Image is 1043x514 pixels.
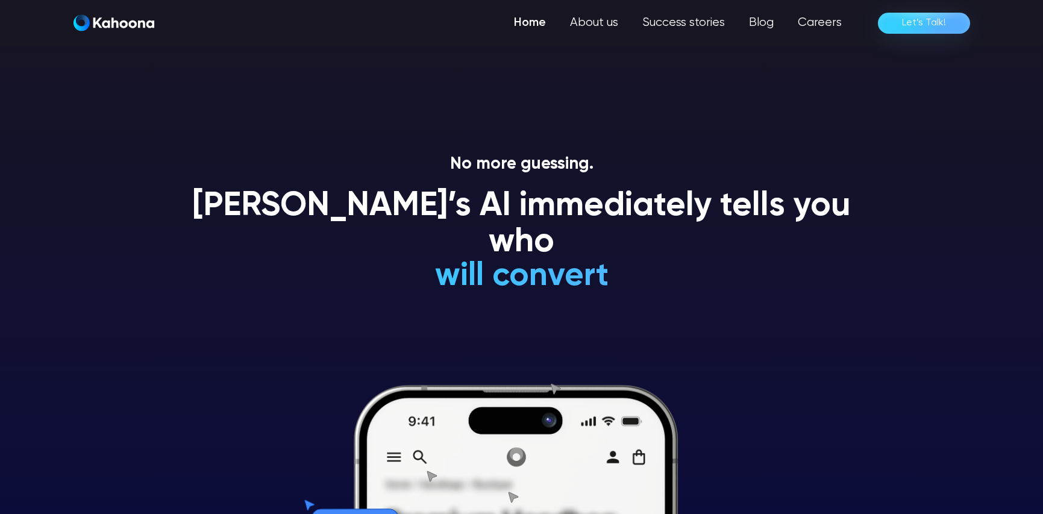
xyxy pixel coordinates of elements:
a: About us [558,11,630,35]
p: No more guessing. [178,154,865,175]
h1: [PERSON_NAME]’s AI immediately tells you who [178,189,865,260]
a: home [74,14,154,32]
a: Careers [786,11,854,35]
a: Home [502,11,558,35]
a: Success stories [630,11,737,35]
a: Blog [737,11,786,35]
div: Let’s Talk! [902,13,946,33]
a: Let’s Talk! [878,13,970,34]
h1: will convert [344,259,699,294]
img: Kahoona logo white [74,14,154,31]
